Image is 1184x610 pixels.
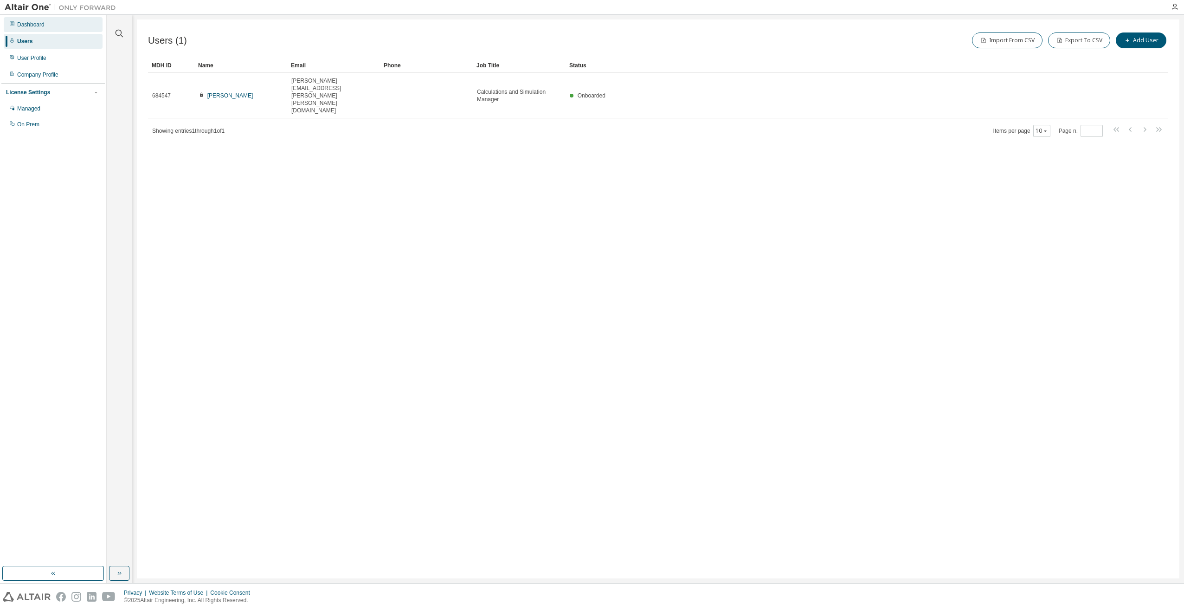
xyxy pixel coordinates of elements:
div: Company Profile [17,71,58,78]
button: Import From CSV [972,32,1042,48]
div: MDH ID [152,58,191,73]
img: Altair One [5,3,121,12]
span: Calculations and Simulation Manager [477,88,561,103]
div: User Profile [17,54,46,62]
span: 684547 [152,92,171,99]
span: [PERSON_NAME][EMAIL_ADDRESS][PERSON_NAME][PERSON_NAME][DOMAIN_NAME] [291,77,376,114]
div: Cookie Consent [210,589,255,597]
div: Website Terms of Use [149,589,210,597]
button: Export To CSV [1048,32,1110,48]
span: Page n. [1059,125,1103,137]
div: Name [198,58,283,73]
div: On Prem [17,121,39,128]
span: Onboarded [578,92,605,99]
div: License Settings [6,89,50,96]
div: Phone [384,58,469,73]
img: altair_logo.svg [3,592,51,602]
div: Users [17,38,32,45]
div: Email [291,58,376,73]
div: Status [569,58,1120,73]
span: Users (1) [148,35,187,46]
img: linkedin.svg [87,592,97,602]
img: instagram.svg [71,592,81,602]
div: Privacy [124,589,149,597]
div: Job Title [476,58,562,73]
span: Items per page [993,125,1050,137]
button: 10 [1036,127,1048,135]
img: youtube.svg [102,592,116,602]
img: facebook.svg [56,592,66,602]
p: © 2025 Altair Engineering, Inc. All Rights Reserved. [124,597,256,604]
button: Add User [1116,32,1166,48]
a: [PERSON_NAME] [207,92,253,99]
span: Showing entries 1 through 1 of 1 [152,128,225,134]
div: Managed [17,105,40,112]
div: Dashboard [17,21,45,28]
